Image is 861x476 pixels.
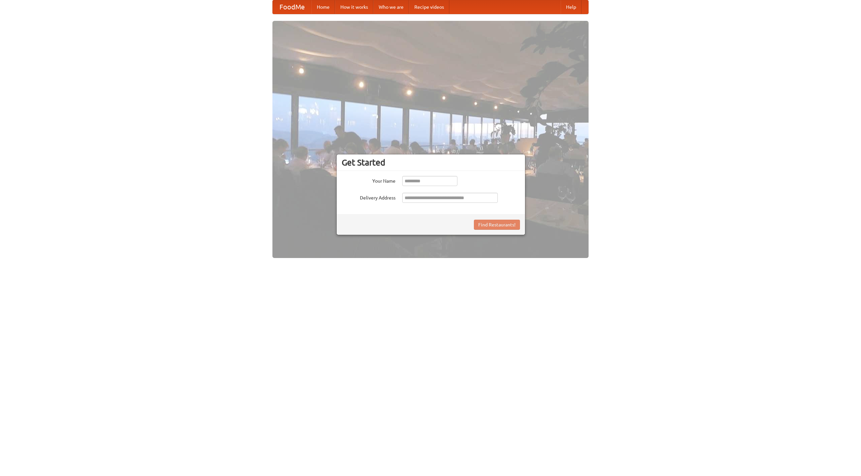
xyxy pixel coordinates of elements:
a: Who we are [373,0,409,14]
label: Your Name [342,176,396,184]
a: Home [311,0,335,14]
label: Delivery Address [342,193,396,201]
a: Help [561,0,582,14]
a: FoodMe [273,0,311,14]
button: Find Restaurants! [474,220,520,230]
a: Recipe videos [409,0,449,14]
a: How it works [335,0,373,14]
h3: Get Started [342,157,520,168]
